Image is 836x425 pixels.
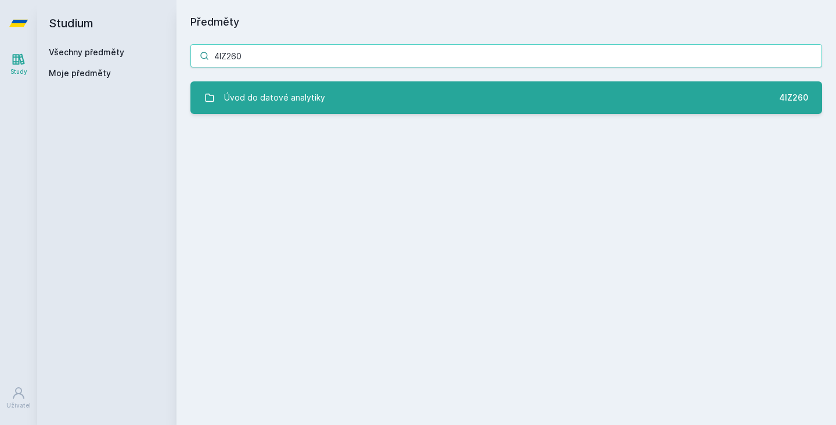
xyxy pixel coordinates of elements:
[2,47,35,82] a: Study
[190,44,822,67] input: Název nebo ident předmětu…
[49,67,111,79] span: Moje předměty
[49,47,124,57] a: Všechny předměty
[190,81,822,114] a: Úvod do datové analytiky 4IZ260
[6,401,31,410] div: Uživatel
[190,14,822,30] h1: Předměty
[224,86,325,109] div: Úvod do datové analytiky
[10,67,27,76] div: Study
[779,92,808,103] div: 4IZ260
[2,380,35,416] a: Uživatel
